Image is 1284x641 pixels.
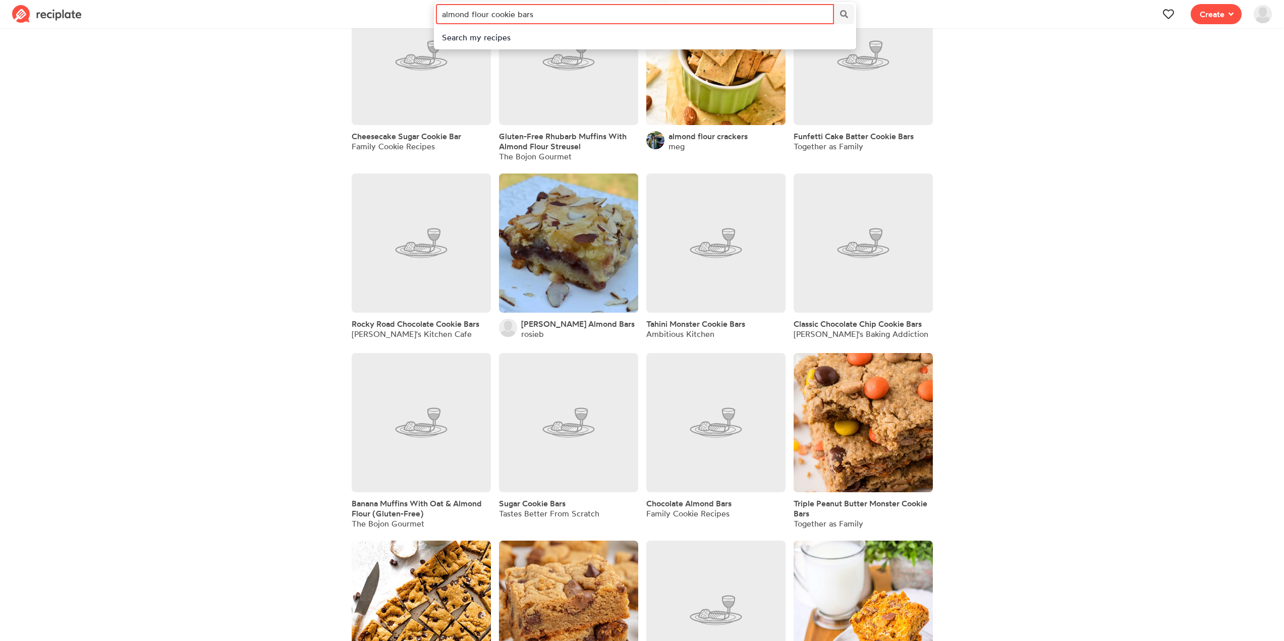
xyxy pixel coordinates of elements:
a: Banana Muffins With Oat & Almond Flour (Gluten-Free) [352,498,491,518]
div: [PERSON_NAME]'s Kitchen Cafe [352,329,479,339]
div: Together as Family [794,518,933,529]
div: The Bojon Gourmet [352,518,491,529]
a: Classic Chocolate Chip Cookie Bars [794,319,922,329]
a: meg [668,141,685,151]
a: Rocky Road Chocolate Cookie Bars [352,319,479,329]
a: rosieb [521,329,544,339]
div: Search my recipes [442,31,848,43]
div: Family Cookie Recipes [646,508,732,518]
a: Tahini Monster Cookie Bars [646,319,745,329]
div: Together as Family [794,141,914,151]
img: User's avatar [1254,5,1272,23]
a: Search my recipes [436,27,854,47]
a: Triple Peanut Butter Monster Cookie Bars [794,498,933,518]
img: User's avatar [646,131,664,149]
div: Ambitious Kitchen [646,329,745,339]
a: Sugar Cookie Bars [499,498,566,508]
a: Gluten-Free Rhubarb Muffins With Almond Flour Streusel [499,131,638,151]
div: The Bojon Gourmet [499,151,638,161]
button: Create [1191,4,1242,24]
span: Triple Peanut Butter Monster Cookie Bars [794,498,927,518]
img: Reciplate [12,5,82,23]
a: almond flour crackers [668,131,748,141]
a: [PERSON_NAME] Almond Bars [521,319,635,329]
img: User's avatar [499,319,517,337]
span: Create [1200,8,1224,20]
a: Funfetti Cake Batter Cookie Bars [794,131,914,141]
a: Chocolate Almond Bars [646,498,732,508]
span: Banana Muffins With Oat & Almond Flour (Gluten-Free) [352,498,482,518]
div: Family Cookie Recipes [352,141,461,151]
div: Tastes Better From Scratch [499,508,599,518]
input: Search [436,4,833,24]
span: Gluten-Free Rhubarb Muffins With Almond Flour Streusel [499,131,627,151]
div: [PERSON_NAME]'s Baking Addiction [794,329,928,339]
a: Cheesecake Sugar Cookie Bar [352,131,461,141]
